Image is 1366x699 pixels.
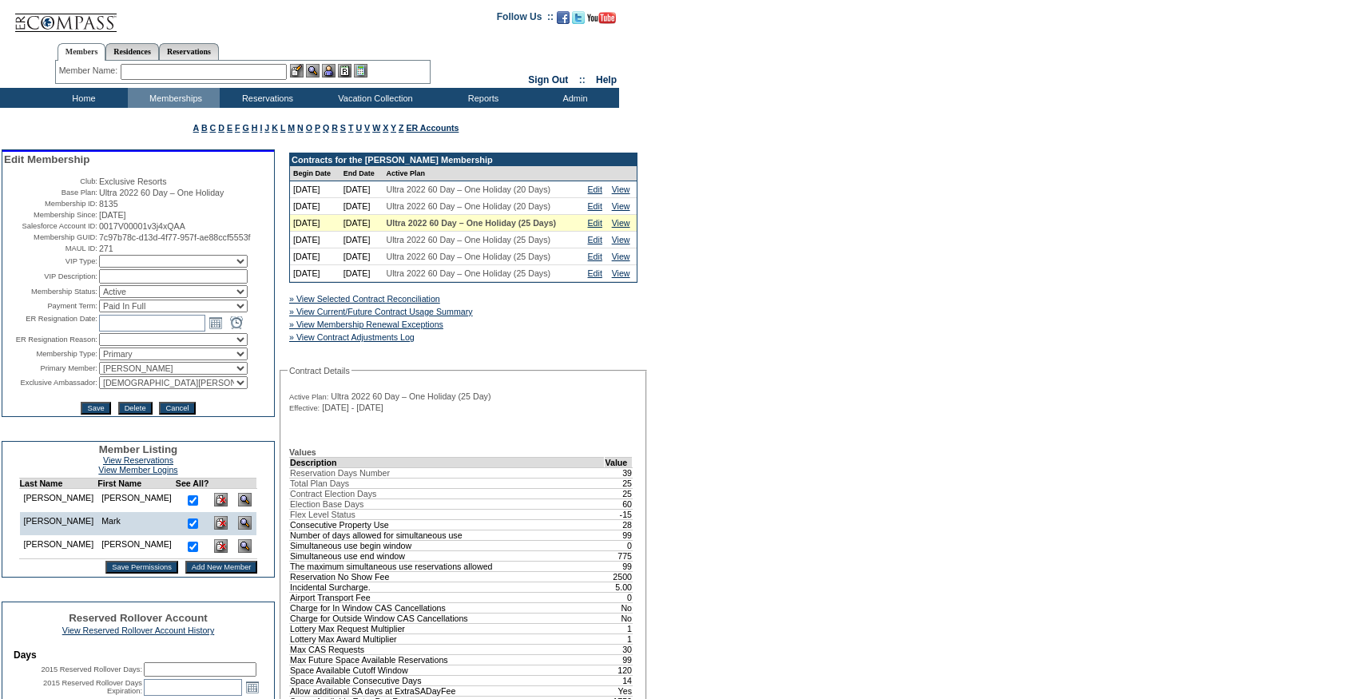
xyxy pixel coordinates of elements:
td: ER Resignation Reason: [4,333,97,346]
td: 99 [605,654,633,665]
td: 39 [605,467,633,478]
a: View [612,235,630,244]
td: Simultaneous use begin window [290,540,605,550]
img: Delete [214,539,228,553]
a: L [280,123,285,133]
img: Follow us on Twitter [572,11,585,24]
a: Reservations [159,43,219,60]
a: Residences [105,43,159,60]
td: 30 [605,644,633,654]
a: View Reservations [103,455,173,465]
td: Admin [527,88,619,108]
td: VIP Type: [4,255,97,268]
td: Value [605,457,633,467]
td: First Name [97,479,176,489]
a: View [612,252,630,261]
span: Reservation Days Number [290,468,390,478]
span: Member Listing [99,443,178,455]
span: Ultra 2022 60 Day – One Holiday [99,188,224,197]
a: K [272,123,278,133]
span: 8135 [99,199,118,209]
a: M [288,123,295,133]
td: [DATE] [290,232,340,248]
td: Simultaneous use end window [290,550,605,561]
td: [PERSON_NAME] [19,535,97,559]
td: Incidental Surcharge. [290,582,605,592]
a: Q [323,123,329,133]
a: B [201,123,208,133]
td: Yes [605,685,633,696]
a: R [332,123,338,133]
td: Lottery Max Request Multiplier [290,623,605,633]
td: 25 [605,478,633,488]
a: A [193,123,199,133]
a: U [355,123,362,133]
img: View Dashboard [238,516,252,530]
a: View Member Logins [98,465,177,475]
td: Exclusive Ambassador: [4,376,97,389]
a: E [227,123,232,133]
img: Impersonate [322,64,336,77]
td: Membership Type: [4,348,97,360]
td: 99 [605,530,633,540]
a: Edit [588,268,602,278]
td: Reports [435,88,527,108]
a: J [264,123,269,133]
span: Ultra 2022 60 Day – One Holiday (25 Day) [331,391,490,401]
a: » View Contract Adjustments Log [289,332,415,342]
td: Vacation Collection [312,88,435,108]
a: F [235,123,240,133]
td: Allow additional SA days at ExtraSADayFee [290,685,605,696]
a: X [383,123,388,133]
a: View [612,185,630,194]
td: 0 [605,540,633,550]
span: Total Plan Days [290,479,349,488]
a: Edit [588,252,602,261]
td: Space Available Consecutive Days [290,675,605,685]
span: 7c97b78c-d13d-4f77-957f-ae88ccf5553f [99,232,251,242]
a: Open the time view popup. [228,314,245,332]
td: See All? [176,479,209,489]
a: Sign Out [528,74,568,85]
td: Reservations [220,88,312,108]
span: 0017V00001v3j4xQAA [99,221,185,231]
input: Cancel [159,402,195,415]
a: V [364,123,370,133]
span: Contract Election Days [290,489,376,498]
img: Become our fan on Facebook [557,11,570,24]
img: Delete [214,516,228,530]
a: Y [391,123,396,133]
span: Ultra 2022 60 Day – One Holiday (25 Days) [387,218,557,228]
a: O [306,123,312,133]
span: Exclusive Resorts [99,177,167,186]
td: Consecutive Property Use [290,519,605,530]
td: Mark [97,512,176,535]
a: View [612,218,630,228]
td: End Date [340,166,383,181]
td: Memberships [128,88,220,108]
td: Base Plan: [4,188,97,197]
a: View [612,201,630,211]
input: Save [81,402,110,415]
img: View Dashboard [238,493,252,506]
td: 2500 [605,571,633,582]
a: G [242,123,248,133]
td: Max CAS Requests [290,644,605,654]
td: Charge for In Window CAS Cancellations [290,602,605,613]
td: Last Name [19,479,97,489]
span: :: [579,74,586,85]
span: Edit Membership [4,153,89,165]
td: No [605,602,633,613]
a: Subscribe to our YouTube Channel [587,16,616,26]
a: Follow us on Twitter [572,16,585,26]
td: Reservation No Show Fee [290,571,605,582]
span: 271 [99,244,113,253]
td: [DATE] [340,181,383,198]
span: Ultra 2022 60 Day – One Holiday (20 Days) [387,201,551,211]
label: 2015 Reserved Rollover Days Expiration: [43,679,142,695]
span: Reserved Rollover Account [69,612,208,624]
td: [PERSON_NAME] [19,512,97,535]
td: Begin Date [290,166,340,181]
td: 99 [605,561,633,571]
td: [PERSON_NAME] [19,489,97,513]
